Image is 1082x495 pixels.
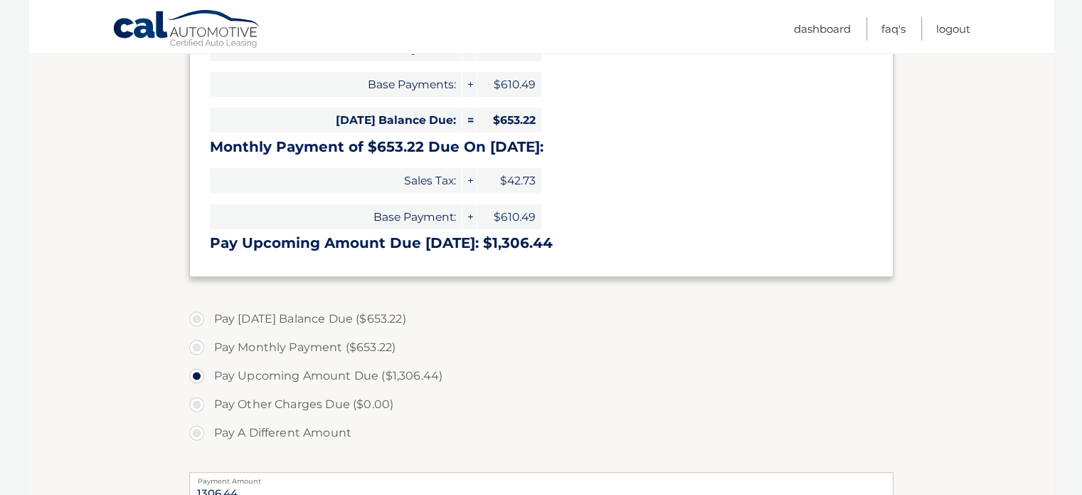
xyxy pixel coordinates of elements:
[210,204,462,229] span: Base Payment:
[477,72,541,97] span: $610.49
[189,390,893,419] label: Pay Other Charges Due ($0.00)
[189,333,893,362] label: Pay Monthly Payment ($653.22)
[189,472,893,484] label: Payment Amount
[112,9,262,51] a: Cal Automotive
[210,138,873,156] h3: Monthly Payment of $653.22 Due On [DATE]:
[794,17,851,41] a: Dashboard
[936,17,970,41] a: Logout
[189,362,893,390] label: Pay Upcoming Amount Due ($1,306.44)
[462,72,477,97] span: +
[210,72,462,97] span: Base Payments:
[477,204,541,229] span: $610.49
[477,108,541,132] span: $653.22
[210,108,462,132] span: [DATE] Balance Due:
[881,17,906,41] a: FAQ's
[189,305,893,333] label: Pay [DATE] Balance Due ($653.22)
[462,204,477,229] span: +
[462,168,477,193] span: +
[477,168,541,193] span: $42.73
[462,108,477,132] span: =
[189,419,893,447] label: Pay A Different Amount
[210,168,462,193] span: Sales Tax:
[210,234,873,252] h3: Pay Upcoming Amount Due [DATE]: $1,306.44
